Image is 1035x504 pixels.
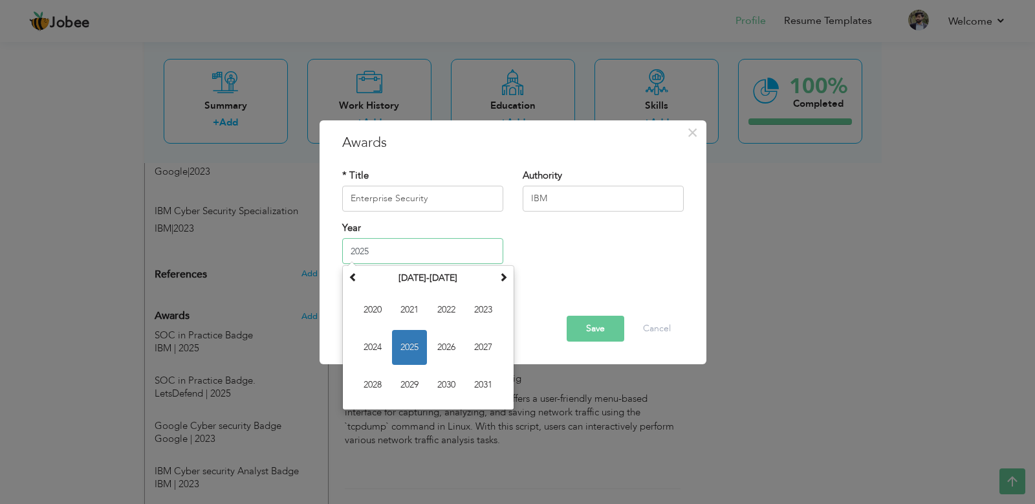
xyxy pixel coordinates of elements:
[523,169,562,182] label: Authority
[682,122,703,143] button: Close
[342,133,684,153] h3: Awards
[429,330,464,365] span: 2026
[466,367,501,402] span: 2031
[349,272,358,281] span: Previous Decade
[499,272,508,281] span: Next Decade
[355,330,390,365] span: 2024
[342,169,369,182] label: * Title
[361,268,496,288] th: Select Decade
[392,367,427,402] span: 2029
[342,221,361,235] label: Year
[429,292,464,327] span: 2022
[630,316,684,342] button: Cancel
[429,367,464,402] span: 2030
[392,330,427,365] span: 2025
[355,367,390,402] span: 2028
[392,292,427,327] span: 2021
[355,292,390,327] span: 2020
[567,316,624,342] button: Save
[687,121,698,144] span: ×
[466,292,501,327] span: 2023
[466,330,501,365] span: 2027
